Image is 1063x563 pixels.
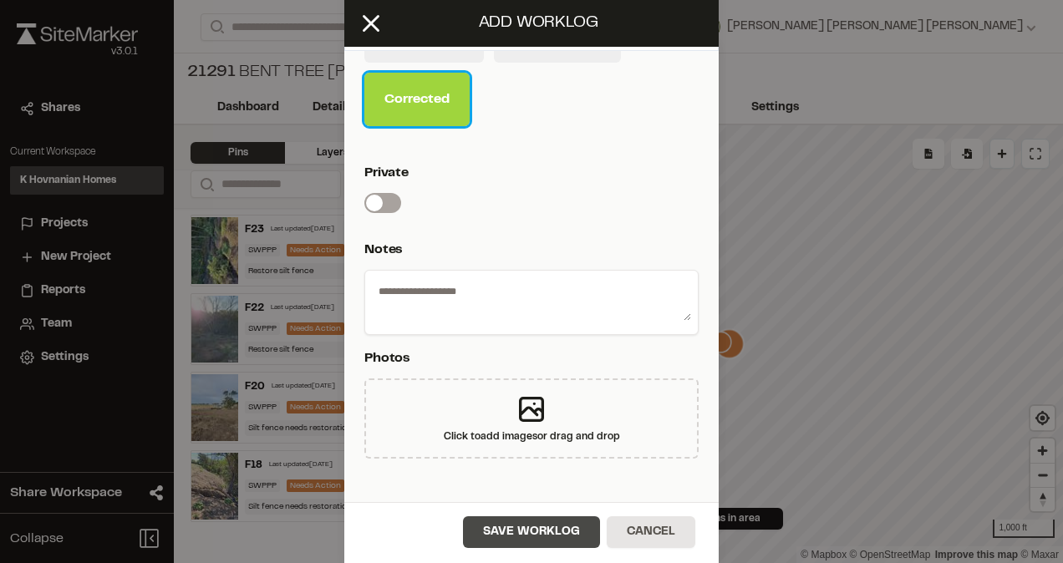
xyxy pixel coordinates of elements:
[463,516,600,548] button: Save Worklog
[364,73,470,126] button: Corrected
[364,378,699,459] div: Click toadd imagesor drag and drop
[364,348,692,368] p: Photos
[607,516,695,548] button: Cancel
[364,163,692,183] p: Private
[364,240,692,260] p: Notes
[444,429,620,444] div: Click to add images or drag and drop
